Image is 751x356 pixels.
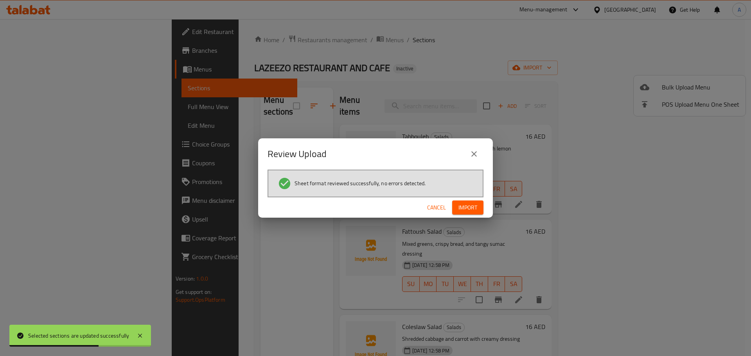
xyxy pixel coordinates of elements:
button: Cancel [424,200,449,215]
span: Import [458,203,477,213]
button: close [465,145,483,163]
span: Sheet format reviewed successfully, no errors detected. [295,179,426,187]
h2: Review Upload [268,148,327,160]
button: Import [452,200,483,215]
span: Cancel [427,203,446,213]
div: Selected sections are updated successfully [28,331,129,340]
